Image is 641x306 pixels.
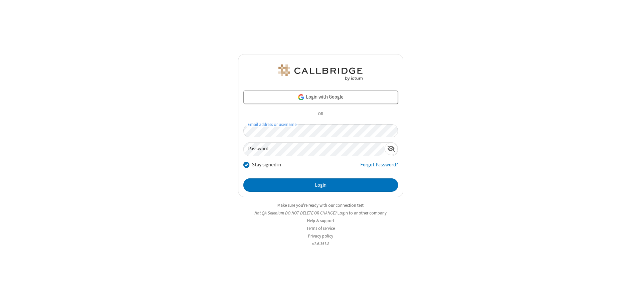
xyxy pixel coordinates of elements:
a: Make sure you're ready with our connection test [277,202,364,208]
input: Email address or username [243,124,398,137]
a: Login with Google [243,91,398,104]
button: Login to another company [338,210,387,216]
button: Login [243,178,398,192]
a: Help & support [307,218,334,223]
iframe: Chat [624,289,636,301]
input: Password [244,143,385,156]
img: google-icon.png [297,94,305,101]
li: Not QA Selenium DO NOT DELETE OR CHANGE? [238,210,403,216]
img: QA Selenium DO NOT DELETE OR CHANGE [277,64,364,81]
a: Forgot Password? [360,161,398,174]
div: Show password [385,143,398,155]
a: Privacy policy [308,233,333,239]
a: Terms of service [306,225,335,231]
li: v2.6.351.8 [238,241,403,247]
span: OR [315,110,326,119]
label: Stay signed in [252,161,281,169]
